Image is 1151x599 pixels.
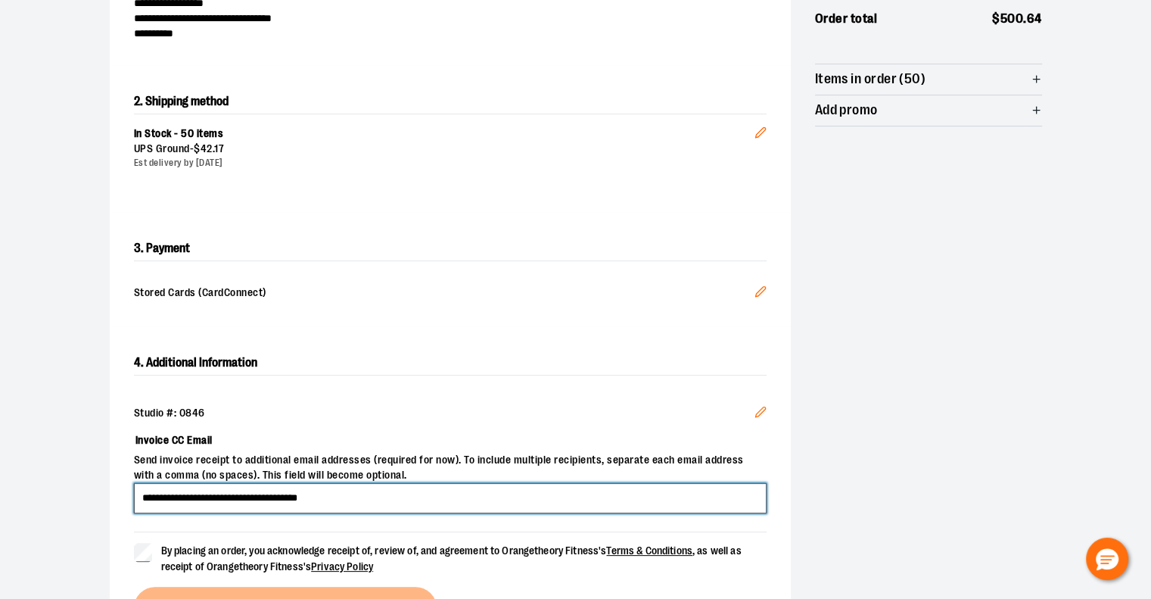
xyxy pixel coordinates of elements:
[134,351,767,376] h2: 4. Additional Information
[742,394,779,435] button: Edit
[134,406,767,421] div: Studio #: 0846
[815,95,1042,126] button: Add promo
[1023,11,1027,26] span: .
[742,273,779,314] button: Edit
[311,560,373,572] a: Privacy Policy
[134,453,767,483] span: Send invoice receipt to additional email addresses (required for now). To include multiple recipi...
[742,102,779,155] button: Edit
[134,543,152,561] input: By placing an order, you acknowledge receipt of, review of, and agreement to Orangetheory Fitness...
[134,157,754,170] div: Est delivery by [DATE]
[1086,538,1128,580] button: Hello, have a question? Let’s chat.
[201,142,213,154] span: 42
[134,427,767,453] label: Invoice CC Email
[134,285,754,302] span: Stored Cards (CardConnect)
[161,544,742,572] span: By placing an order, you acknowledge receipt of, review of, and agreement to Orangetheory Fitness...
[992,11,1000,26] span: $
[134,142,754,157] div: UPS Ground -
[214,142,224,154] span: 17
[1000,11,1024,26] span: 500
[815,72,926,86] span: Items in order (50)
[815,9,878,29] span: Order total
[815,64,1042,95] button: Items in order (50)
[213,142,215,154] span: .
[134,236,767,261] h2: 3. Payment
[134,126,754,142] div: In Stock - 50 items
[194,142,201,154] span: $
[134,89,767,114] h2: 2. Shipping method
[606,544,692,557] a: Terms & Conditions
[1027,11,1042,26] span: 64
[815,103,878,117] span: Add promo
